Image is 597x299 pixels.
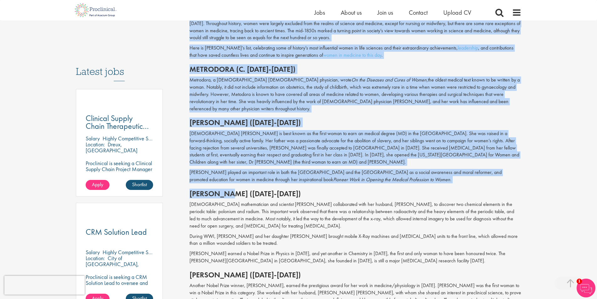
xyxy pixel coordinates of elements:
h2: [PERSON_NAME] ([DATE]-[DATE]) [189,271,521,279]
iframe: reCAPTCHA [4,276,85,295]
em: On the Diseases and Cures of Women, [351,76,428,83]
p: Metrodora, a [DEMOGRAPHIC_DATA] [DEMOGRAPHIC_DATA] physician, wrote the oldest medical text known... [189,76,521,112]
p: Highly Competitive Salary [103,135,160,142]
img: Chatbot [577,279,595,297]
span: Apply [92,181,103,188]
span: CRM Solution Lead [86,227,147,237]
a: Shortlist [126,180,153,190]
a: Apply [86,180,109,190]
p: Dreux, [GEOGRAPHIC_DATA] [86,141,137,154]
span: 1 [577,279,582,284]
a: CRM Solution Lead [86,228,153,236]
span: Location: [86,254,105,262]
h3: Latest jobs [76,50,163,81]
h2: [PERSON_NAME] ([DATE]-[DATE]) [189,190,521,198]
h2: Metrodora (c. [DATE]-[DATE]) [189,65,521,73]
p: During WWI, [PERSON_NAME] and her daughter [PERSON_NAME] brought mobile X-Ray machines and [MEDIC... [189,233,521,247]
p: Proclinical is seeking a Clinical Supply Chain Project Manager to join a dynamic team dedicated t... [86,160,153,202]
p: [PERSON_NAME] played an important role in both the [GEOGRAPHIC_DATA] and the [GEOGRAPHIC_DATA] as... [189,169,521,183]
a: Jobs [314,8,325,17]
a: Join us [377,8,393,17]
span: Salary [86,135,100,142]
p: Here is [PERSON_NAME]’s list, celebrating some of history’s most influential women in life scienc... [189,45,521,59]
h2: [PERSON_NAME] ([DATE]-[DATE]) [189,118,521,127]
a: Contact [409,8,428,17]
p: Often in the face of prejudice and discrimination, many famous women in medicine over the centuri... [189,13,521,41]
p: Highly Competitive Salary [103,249,160,256]
span: Salary [86,249,100,256]
p: Proclinical is seeking a CRM Solution Lead to oversee and enhance the Salesforce platform for EME... [86,274,153,298]
p: [DEMOGRAPHIC_DATA] [PERSON_NAME] is best known as the first woman to earn an medical degree (MD) ... [189,130,521,166]
p: [DEMOGRAPHIC_DATA] mathematician and scientist [PERSON_NAME] collaborated with her husband, [PERS... [189,201,521,229]
i: Pioneer Work in Opening the Medical Profession to Women [333,176,450,183]
a: About us [341,8,362,17]
p: [PERSON_NAME] earned a Nobel Prize in Physics in [DATE], and yet another in Chemistry in [DATE], ... [189,250,521,265]
p: City of [GEOGRAPHIC_DATA], [GEOGRAPHIC_DATA] [86,254,139,274]
a: leadership [458,45,478,51]
a: Upload CV [443,8,471,17]
span: Location: [86,141,105,148]
span: Clinical Supply Chain Therapeutic Area Project Manager [86,113,149,147]
a: women in medicine to this day [323,52,381,58]
a: Clinical Supply Chain Therapeutic Area Project Manager [86,114,153,130]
